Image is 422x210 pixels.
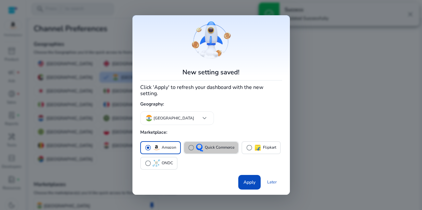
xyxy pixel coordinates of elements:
p: ONDC [162,160,173,167]
h4: Click 'Apply' to refresh your dashboard with the new setting. [140,83,282,97]
button: Apply [238,175,261,190]
h5: Geography: [140,99,282,110]
h5: Marketplace: [140,127,282,138]
img: QC-logo.svg [196,144,204,152]
p: Quick Commerce [205,144,234,151]
p: Flipkart [263,144,276,151]
a: Later [262,176,282,188]
img: amazon.svg [153,144,160,152]
span: radio_button_unchecked [145,160,151,167]
span: radio_button_unchecked [246,144,253,151]
span: Apply [243,179,255,186]
img: in.svg [146,115,152,121]
span: radio_button_unchecked [188,144,194,151]
span: radio_button_checked [145,144,151,151]
img: flipkart.svg [254,144,262,152]
img: ondc-sm.webp [153,159,160,167]
p: Amazon [162,144,176,151]
p: [GEOGRAPHIC_DATA] [154,115,194,121]
span: keyboard_arrow_down [201,114,208,122]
